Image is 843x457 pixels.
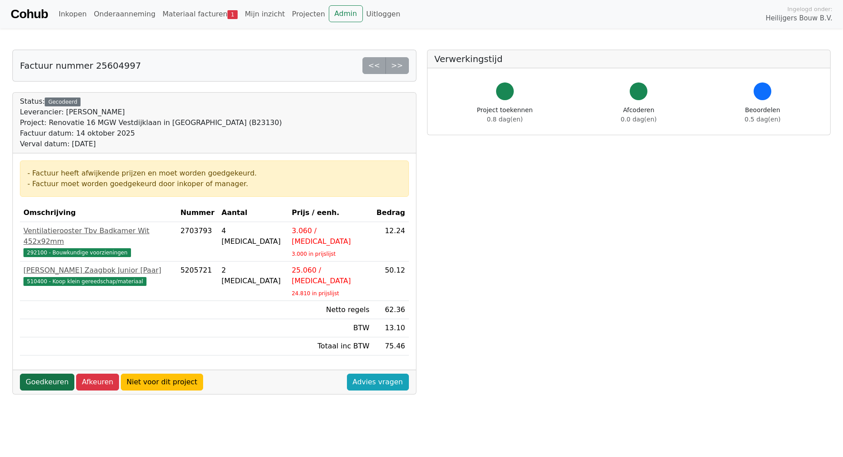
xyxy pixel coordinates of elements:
span: 0.8 dag(en) [487,116,523,123]
div: Project toekennen [477,105,533,124]
td: Totaal inc BTW [288,337,373,355]
div: - Factuur heeft afwijkende prijzen en moet worden goedgekeurd. [27,168,401,179]
a: Ventilatierooster Tbv Badkamer Wit 452x92mm292100 - Bouwkundige voorzieningen [23,226,173,258]
th: Prijs / eenh. [288,204,373,222]
div: [PERSON_NAME] Zaagbok Junior [Paar] [23,265,173,276]
td: 2703793 [177,222,218,262]
span: 1 [227,10,238,19]
td: 12.24 [373,222,409,262]
div: 25.060 / [MEDICAL_DATA] [292,265,370,286]
sub: 3.000 in prijslijst [292,251,335,257]
span: 510400 - Koop klein gereedschap/materiaal [23,277,146,286]
a: Admin [329,5,363,22]
div: Afcoderen [621,105,657,124]
sub: 24.810 in prijslijst [292,290,339,297]
div: Status: [20,96,282,149]
span: Ingelogd onder: [787,5,832,13]
a: Goedkeuren [20,374,74,391]
a: Projecten [289,5,329,23]
div: Verval datum: [DATE] [20,139,282,149]
h5: Verwerkingstijd [435,54,824,64]
td: 13.10 [373,319,409,337]
td: 75.46 [373,337,409,355]
div: Project: Renovatie 16 MGW Vestdijklaan in [GEOGRAPHIC_DATA] (B23130) [20,117,282,128]
a: Materiaal facturen1 [159,5,241,23]
h5: Factuur nummer 25604997 [20,60,141,71]
span: 0.0 dag(en) [621,116,657,123]
a: [PERSON_NAME] Zaagbok Junior [Paar]510400 - Koop klein gereedschap/materiaal [23,265,173,286]
div: Leverancier: [PERSON_NAME] [20,107,282,117]
div: 4 [MEDICAL_DATA] [222,226,285,247]
a: Niet voor dit project [121,374,203,391]
td: 50.12 [373,262,409,301]
div: Factuur datum: 14 oktober 2025 [20,128,282,139]
span: 292100 - Bouwkundige voorzieningen [23,248,131,257]
span: Heilijgers Bouw B.V. [766,13,832,23]
div: - Factuur moet worden goedgekeurd door inkoper of manager. [27,179,401,189]
div: Beoordelen [745,105,781,124]
div: Ventilatierooster Tbv Badkamer Wit 452x92mm [23,226,173,247]
a: Cohub [11,4,48,25]
td: 62.36 [373,301,409,319]
a: Onderaanneming [90,5,159,23]
th: Aantal [218,204,289,222]
td: Netto regels [288,301,373,319]
div: 2 [MEDICAL_DATA] [222,265,285,286]
td: BTW [288,319,373,337]
a: Mijn inzicht [241,5,289,23]
a: Uitloggen [363,5,404,23]
div: Gecodeerd [45,98,81,106]
a: Afkeuren [76,374,119,391]
th: Nummer [177,204,218,222]
div: 3.060 / [MEDICAL_DATA] [292,226,370,247]
a: Advies vragen [347,374,409,391]
a: Inkopen [55,5,90,23]
td: 5205721 [177,262,218,301]
span: 0.5 dag(en) [745,116,781,123]
th: Omschrijving [20,204,177,222]
th: Bedrag [373,204,409,222]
